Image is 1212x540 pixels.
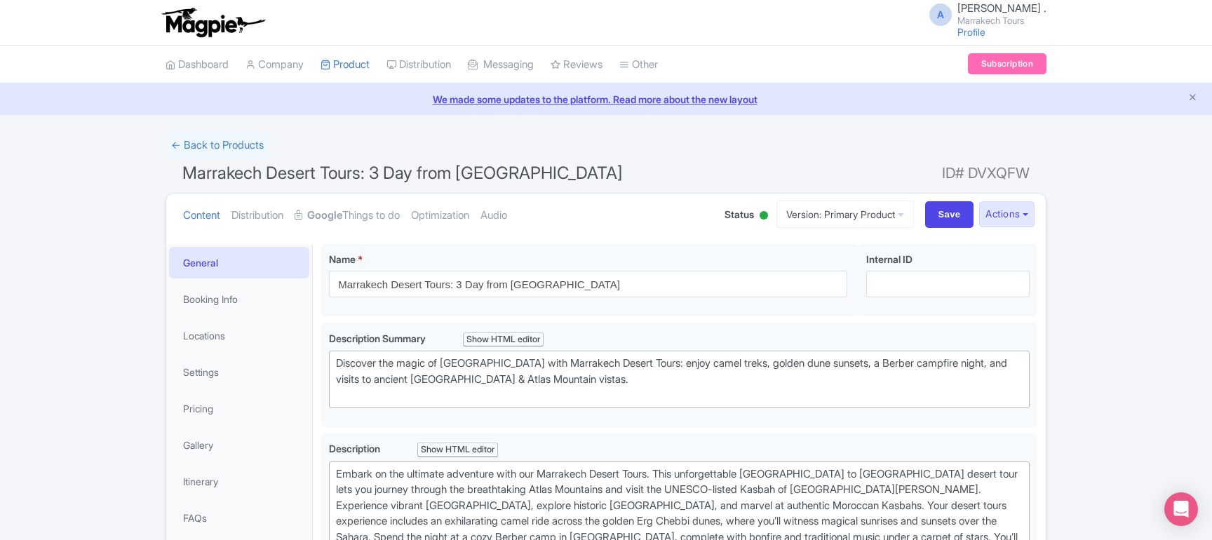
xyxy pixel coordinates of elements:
[957,16,1046,25] small: Marrakech Tours
[169,393,309,424] a: Pricing
[329,443,382,454] span: Description
[329,332,428,344] span: Description Summary
[757,205,771,227] div: Active
[411,194,469,238] a: Optimization
[336,356,1023,403] div: Discover the magic of [GEOGRAPHIC_DATA] with Marrakech Desert Tours: enjoy camel treks, golden du...
[307,208,342,224] strong: Google
[468,46,534,84] a: Messaging
[169,502,309,534] a: FAQs
[725,207,754,222] span: Status
[321,46,370,84] a: Product
[979,201,1035,227] button: Actions
[159,7,267,38] img: logo-ab69f6fb50320c5b225c76a69d11143b.png
[1187,90,1198,107] button: Close announcement
[942,159,1030,187] span: ID# DVXQFW
[866,253,913,265] span: Internal ID
[921,3,1046,25] a: A [PERSON_NAME] . Marrakech Tours
[619,46,658,84] a: Other
[925,201,974,228] input: Save
[169,283,309,315] a: Booking Info
[480,194,507,238] a: Audio
[776,201,914,228] a: Version: Primary Product
[295,194,400,238] a: GoogleThings to do
[166,46,229,84] a: Dashboard
[166,132,269,159] a: ← Back to Products
[169,247,309,278] a: General
[169,466,309,497] a: Itinerary
[169,356,309,388] a: Settings
[957,1,1046,15] span: [PERSON_NAME] .
[183,194,220,238] a: Content
[1164,492,1198,526] div: Open Intercom Messenger
[329,253,356,265] span: Name
[169,429,309,461] a: Gallery
[551,46,602,84] a: Reviews
[929,4,952,26] span: A
[463,332,544,347] div: Show HTML editor
[169,320,309,351] a: Locations
[968,53,1046,74] a: Subscription
[417,443,498,457] div: Show HTML editor
[245,46,304,84] a: Company
[386,46,451,84] a: Distribution
[182,163,623,183] span: Marrakech Desert Tours: 3 Day from [GEOGRAPHIC_DATA]
[957,26,985,38] a: Profile
[8,92,1204,107] a: We made some updates to the platform. Read more about the new layout
[231,194,283,238] a: Distribution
